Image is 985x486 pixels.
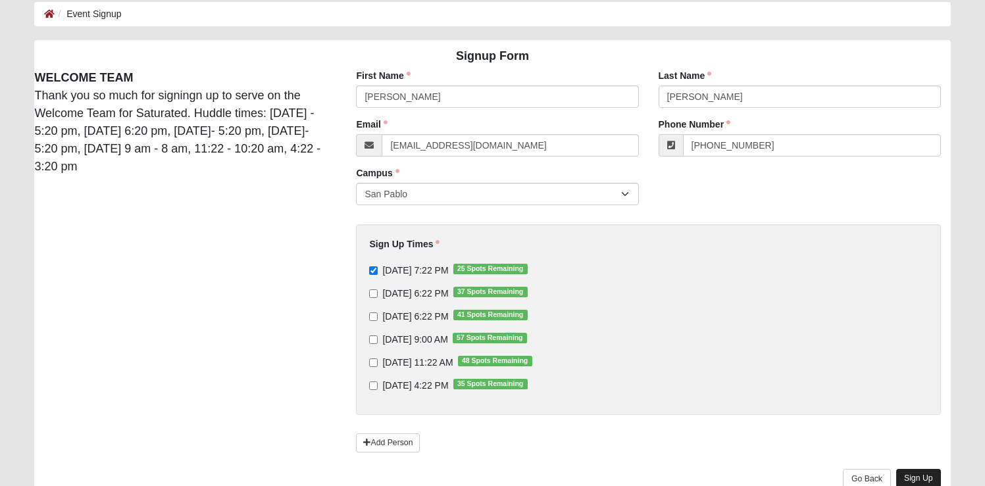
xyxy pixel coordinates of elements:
input: [DATE] 6:22 PM37 Spots Remaining [369,289,378,298]
div: Thank you so much for signingn up to serve on the Welcome Team for Saturated. Huddle times: [DATE... [24,69,336,176]
span: [DATE] 6:22 PM [382,288,448,299]
input: [DATE] 7:22 PM25 Spots Remaining [369,266,378,275]
label: Sign Up Times [369,237,440,251]
input: [DATE] 6:22 PM41 Spots Remaining [369,312,378,321]
span: [DATE] 7:22 PM [382,265,448,276]
h4: Signup Form [34,49,950,64]
span: 37 Spots Remaining [453,287,528,297]
label: Email [356,118,387,131]
span: 35 Spots Remaining [453,379,528,389]
label: Last Name [659,69,712,82]
label: First Name [356,69,410,82]
a: Add Person [356,433,420,452]
span: 48 Spots Remaining [458,356,532,366]
label: Phone Number [659,118,731,131]
strong: WELCOME TEAM [34,71,133,84]
span: 25 Spots Remaining [453,264,528,274]
span: 41 Spots Remaining [453,310,528,320]
span: [DATE] 9:00 AM [382,334,447,345]
input: [DATE] 4:22 PM35 Spots Remaining [369,381,378,390]
span: [DATE] 11:22 AM [382,357,453,368]
span: [DATE] 6:22 PM [382,311,448,322]
input: [DATE] 9:00 AM57 Spots Remaining [369,335,378,344]
input: [DATE] 11:22 AM48 Spots Remaining [369,358,378,367]
label: Campus [356,166,399,180]
li: Event Signup [55,7,121,21]
span: [DATE] 4:22 PM [382,380,448,391]
span: 57 Spots Remaining [453,333,527,343]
